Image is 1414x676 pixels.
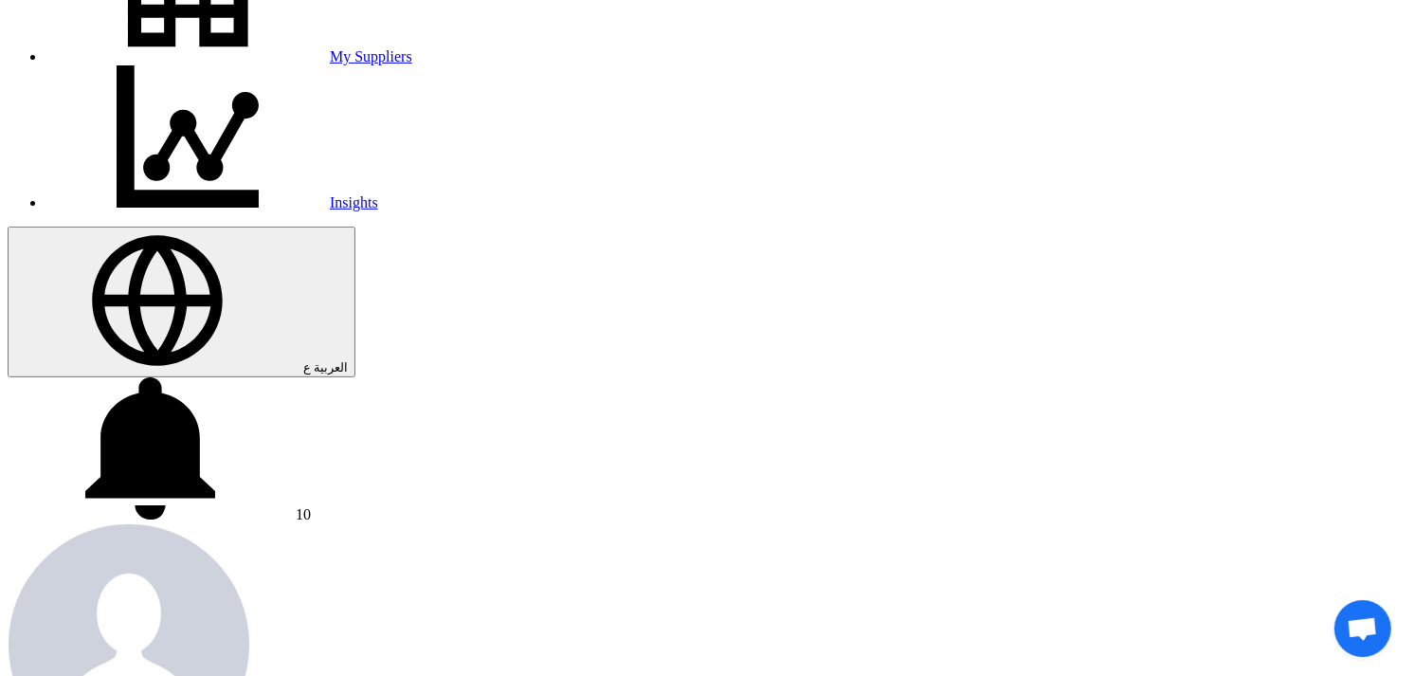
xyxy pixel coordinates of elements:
span: 10 [296,506,311,522]
a: My Suppliers [45,48,412,64]
button: العربية ع [8,227,355,377]
span: ع [303,360,311,375]
div: Open chat [1334,600,1391,657]
a: Insights [45,194,378,210]
span: العربية [314,360,348,375]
